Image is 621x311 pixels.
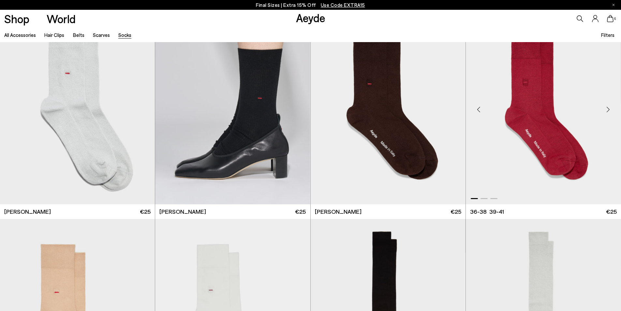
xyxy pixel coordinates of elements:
a: World [47,13,76,24]
a: 6 [607,15,614,22]
span: €25 [451,208,461,216]
a: Next slide Previous slide [155,9,310,204]
a: All accessories [4,32,36,38]
a: Scarves [93,32,110,38]
span: €25 [606,208,617,216]
span: [PERSON_NAME] [159,208,206,216]
span: Filters [601,32,614,38]
a: Hair Clips [44,32,64,38]
img: Jamie Cotton Socks [466,9,621,204]
span: Navigate to /collections/ss25-final-sizes [321,2,365,8]
span: [PERSON_NAME] [315,208,362,216]
span: 6 [614,17,617,21]
a: Socks [118,32,131,38]
img: Jamie Cotton Socks [155,9,310,204]
div: 1 / 3 [310,9,465,204]
div: Next slide [598,100,618,119]
p: Final Sizes | Extra 15% Off [256,1,365,9]
a: Shop [4,13,29,24]
ul: variant [470,208,503,216]
img: Jamie Cotton Socks [311,9,466,204]
div: 1 / 3 [311,9,466,204]
div: 1 / 3 [466,9,621,204]
div: 3 / 3 [155,9,310,204]
a: Belts [73,32,84,38]
a: Aeyde [296,11,325,24]
a: [PERSON_NAME] €25 [155,204,310,219]
a: 36-38 39-41 €25 [466,204,621,219]
span: €25 [295,208,306,216]
a: 3 / 3 1 / 3 2 / 3 3 / 3 1 / 3 Next slide Previous slide [466,9,621,204]
a: [PERSON_NAME] €25 [311,204,466,219]
div: Previous slide [469,100,489,119]
span: €25 [140,208,151,216]
li: 39-41 [489,208,504,216]
span: [PERSON_NAME] [4,208,51,216]
div: 2 / 3 [155,9,310,204]
a: Next slide Previous slide [311,9,466,204]
img: Jamie Cotton Socks [310,9,465,204]
li: 36-38 [470,208,487,216]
